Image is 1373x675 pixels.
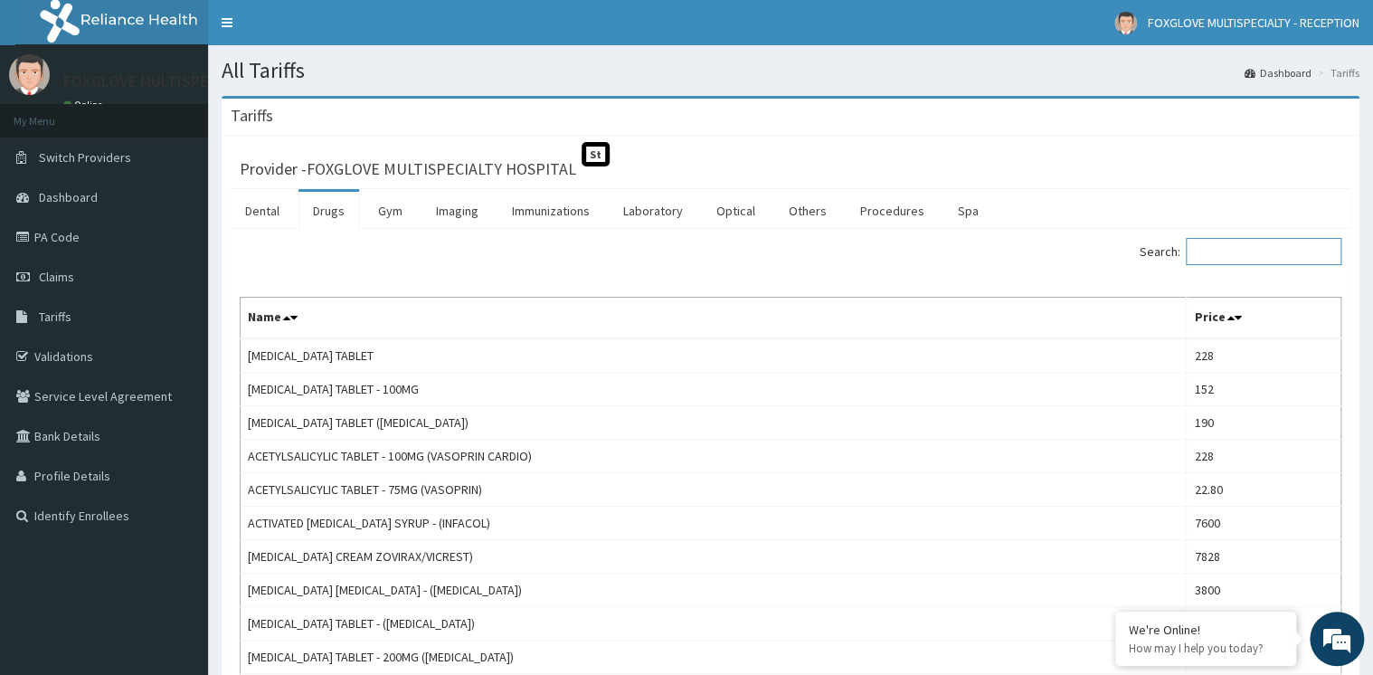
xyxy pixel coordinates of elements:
td: [MEDICAL_DATA] TABLET ([MEDICAL_DATA]) [241,406,1187,440]
a: Procedures [846,192,939,230]
a: Others [774,192,841,230]
span: St [582,142,610,166]
input: Search: [1186,238,1341,265]
td: 7600 [1187,507,1341,540]
td: ACTIVATED [MEDICAL_DATA] SYRUP - (INFACOL) [241,507,1187,540]
a: Spa [943,192,993,230]
td: [MEDICAL_DATA] TABLET [241,338,1187,373]
td: 152 [1187,373,1341,406]
div: Minimize live chat window [297,9,340,52]
td: [MEDICAL_DATA] [MEDICAL_DATA] - ([MEDICAL_DATA]) [241,574,1187,607]
td: 22.80 [1187,473,1341,507]
span: FOXGLOVE MULTISPECIALTY - RECEPTION [1148,14,1359,31]
td: ACETYLSALICYLIC TABLET - 100MG (VASOPRIN CARDIO) [241,440,1187,473]
span: Claims [39,269,74,285]
h1: All Tariffs [222,59,1359,82]
td: 7828 [1187,540,1341,574]
td: [MEDICAL_DATA] TABLET - ([MEDICAL_DATA]) [241,607,1187,641]
p: FOXGLOVE MULTISPECIALTY - RECEPTION [63,73,347,90]
span: Switch Providers [39,149,131,166]
p: How may I help you today? [1129,641,1283,656]
h3: Provider - FOXGLOVE MULTISPECIALTY HOSPITAL [240,161,576,177]
span: We're online! [105,214,250,397]
a: Dashboard [1245,65,1311,81]
td: 425.60 [1187,607,1341,641]
img: User Image [9,54,50,95]
a: Dental [231,192,294,230]
td: ACETYLSALICYLIC TABLET - 75MG (VASOPRIN) [241,473,1187,507]
a: Laboratory [609,192,697,230]
a: Drugs [298,192,359,230]
a: Online [63,99,107,111]
label: Search: [1140,238,1341,265]
td: 190 [1187,406,1341,440]
span: Dashboard [39,189,98,205]
td: [MEDICAL_DATA] CREAM ZOVIRAX/VICREST) [241,540,1187,574]
th: Name [241,298,1187,339]
td: [MEDICAL_DATA] TABLET - 100MG [241,373,1187,406]
a: Optical [702,192,770,230]
th: Price [1187,298,1341,339]
td: 228 [1187,338,1341,373]
img: User Image [1114,12,1137,34]
td: [MEDICAL_DATA] TABLET - 200MG ([MEDICAL_DATA]) [241,641,1187,674]
div: Chat with us now [94,101,304,125]
td: 3800 [1187,574,1341,607]
a: Gym [364,192,417,230]
div: We're Online! [1129,622,1283,638]
textarea: Type your message and hit 'Enter' [9,468,345,531]
a: Immunizations [497,192,604,230]
td: 228 [1187,440,1341,473]
li: Tariffs [1313,65,1359,81]
img: d_794563401_company_1708531726252_794563401 [33,90,73,136]
h3: Tariffs [231,108,273,124]
span: Tariffs [39,309,71,325]
a: Imaging [421,192,493,230]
